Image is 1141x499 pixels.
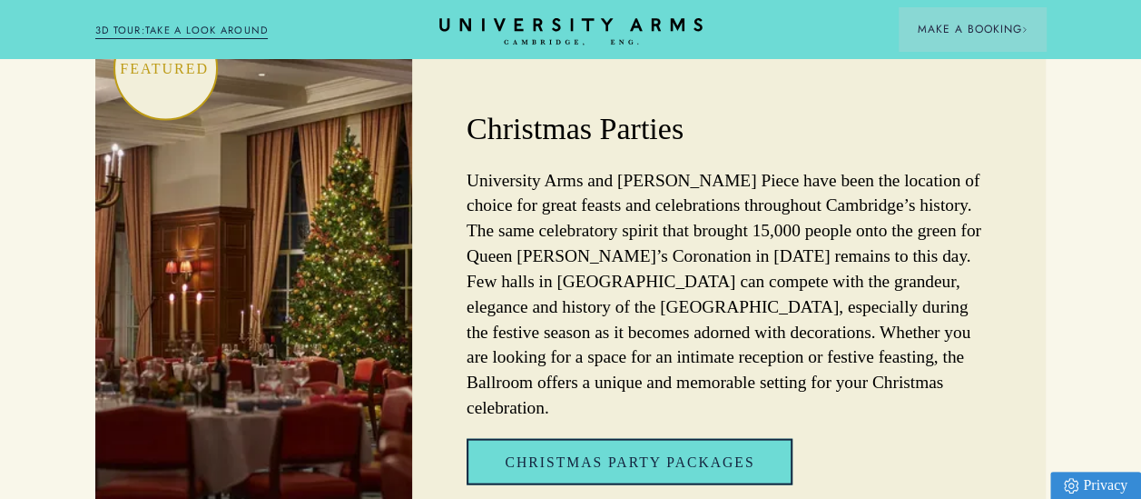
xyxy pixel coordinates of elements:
button: Make a BookingArrow icon [899,7,1046,51]
h2: Christmas Parties [467,108,991,149]
img: Privacy [1064,478,1078,494]
a: Privacy [1050,472,1141,499]
a: Christmas Party Packages [467,439,792,485]
a: 3D TOUR:TAKE A LOOK AROUND [95,23,269,39]
span: Make a Booking [917,21,1028,37]
img: Arrow icon [1021,26,1028,33]
p: University Arms and [PERSON_NAME] Piece have been the location of choice for great feasts and cel... [467,168,991,421]
a: Home [439,18,703,46]
p: Featured [113,54,216,84]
